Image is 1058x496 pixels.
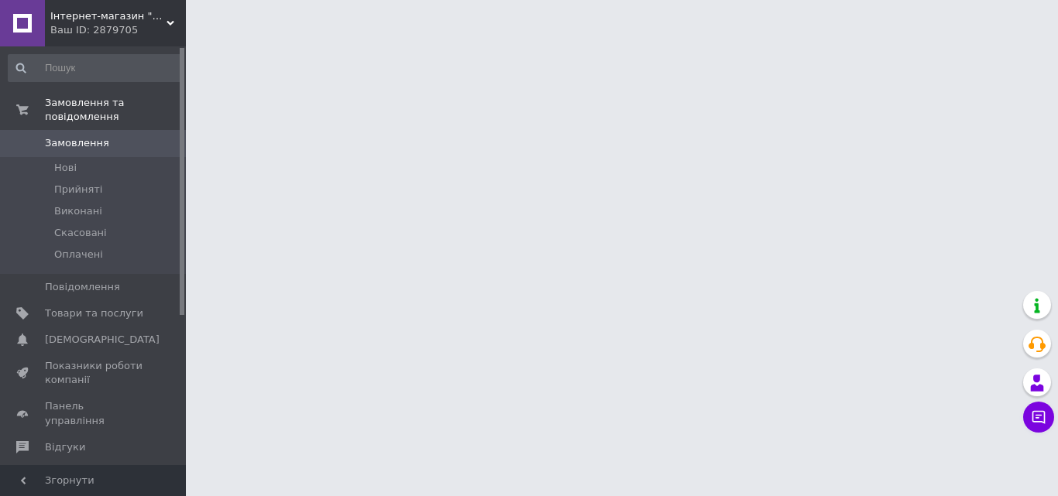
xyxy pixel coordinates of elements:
span: [DEMOGRAPHIC_DATA] [45,333,160,347]
span: Відгуки [45,440,85,454]
span: Показники роботи компанії [45,359,143,387]
span: Прийняті [54,183,102,197]
button: Чат з покупцем [1023,402,1054,433]
span: Оплачені [54,248,103,262]
div: Ваш ID: 2879705 [50,23,186,37]
span: Замовлення та повідомлення [45,96,186,124]
span: Панель управління [45,399,143,427]
span: Повідомлення [45,280,120,294]
span: Скасовані [54,226,107,240]
span: Інтернет-магазин "ShopMall" [50,9,167,23]
input: Пошук [8,54,183,82]
span: Замовлення [45,136,109,150]
span: Виконані [54,204,102,218]
span: Нові [54,161,77,175]
span: Товари та послуги [45,306,143,320]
